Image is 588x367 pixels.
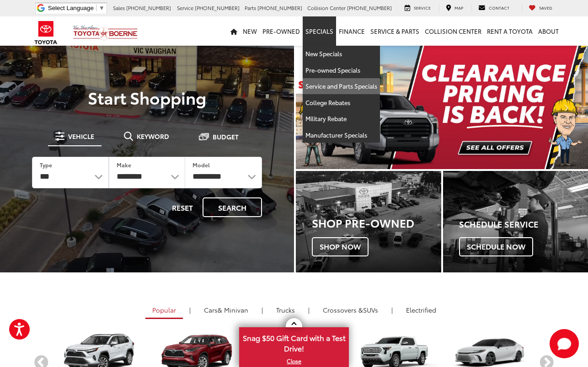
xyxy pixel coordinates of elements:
[550,329,579,358] svg: Start Chat
[484,16,535,46] a: Rent a Toyota
[296,46,588,169] div: carousel slide number 1 of 2
[303,62,380,79] a: Pre-owned Specials
[48,5,105,11] a: Select Language​
[126,4,171,11] span: [PHONE_NUMBER]
[471,4,516,12] a: Contact
[296,171,441,272] div: Toyota
[99,5,105,11] span: ▼
[306,305,312,314] li: |
[414,5,431,11] span: Service
[303,16,336,46] a: Specials
[535,16,561,46] a: About
[323,305,363,314] span: Crossovers &
[336,16,368,46] a: Finance
[303,95,380,111] a: College Rebates
[439,4,470,12] a: Map
[19,88,275,106] p: Start Shopping
[296,64,340,151] button: Click to view previous picture.
[197,302,255,318] a: Cars
[68,133,94,139] span: Vehicle
[544,64,588,151] button: Click to view next picture.
[187,305,193,314] li: |
[113,4,125,11] span: Sales
[203,197,262,217] button: Search
[240,16,260,46] a: New
[195,4,240,11] span: [PHONE_NUMBER]
[389,305,395,314] li: |
[145,302,183,319] a: Popular
[368,16,422,46] a: Service & Parts: Opens in a new tab
[316,302,385,318] a: SUVs
[177,4,193,11] span: Service
[296,46,588,169] section: Carousel section with vehicle pictures - may contain disclaimers.
[312,217,441,229] h3: Shop Pre-Owned
[307,4,346,11] span: Collision Center
[312,237,369,256] span: Shop Now
[192,161,210,169] label: Model
[296,171,441,272] a: Shop Pre-Owned Shop Now
[269,302,302,318] a: Trucks
[228,16,240,46] a: Home
[399,302,443,318] a: Electrified
[48,5,94,11] span: Select Language
[257,4,302,11] span: [PHONE_NUMBER]
[550,329,579,358] button: Toggle Chat Window
[454,5,463,11] span: Map
[522,4,559,12] a: My Saved Vehicles
[218,305,248,314] span: & Minivan
[303,78,380,95] a: Service and Parts Specials
[303,111,380,127] a: Military Rebate
[40,161,52,169] label: Type
[240,328,348,356] span: Snag $50 Gift Card with a Test Drive!
[539,5,552,11] span: Saved
[422,16,484,46] a: Collision Center
[347,4,392,11] span: [PHONE_NUMBER]
[164,197,201,217] button: Reset
[489,5,509,11] span: Contact
[117,161,131,169] label: Make
[245,4,256,11] span: Parts
[296,46,588,169] img: Clearance Pricing Is Back
[213,133,239,140] span: Budget
[303,46,380,62] a: New Specials
[73,25,138,41] img: Vic Vaughan Toyota of Boerne
[29,18,63,48] img: Toyota
[459,237,533,256] span: Schedule Now
[398,4,438,12] a: Service
[137,133,169,139] span: Keyword
[303,127,380,143] a: Manufacturer Specials
[260,16,303,46] a: Pre-Owned
[259,305,265,314] li: |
